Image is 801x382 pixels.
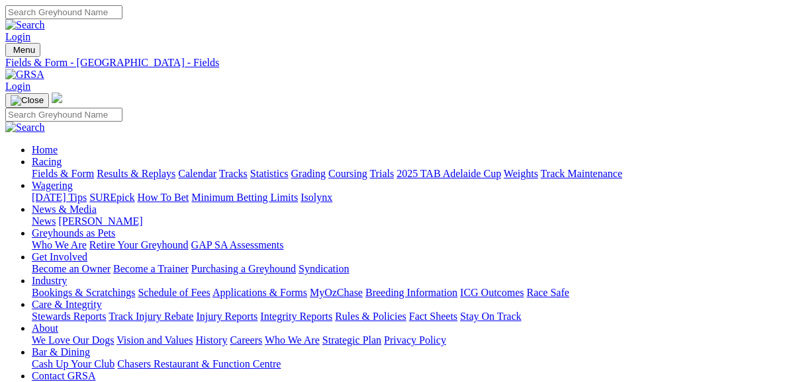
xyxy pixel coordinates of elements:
a: Industry [32,275,67,286]
a: Fact Sheets [409,311,457,322]
a: Stay On Track [460,311,521,322]
a: Home [32,144,58,155]
a: ICG Outcomes [460,287,524,298]
a: Race Safe [526,287,569,298]
a: Vision and Values [117,334,193,346]
a: Minimum Betting Limits [191,192,298,203]
a: Fields & Form [32,168,94,179]
a: Purchasing a Greyhound [191,263,296,274]
a: Syndication [299,263,349,274]
a: Rules & Policies [335,311,406,322]
div: News & Media [32,215,796,227]
a: Breeding Information [365,287,457,298]
img: Close [11,95,44,106]
a: News & Media [32,204,97,215]
a: Weights [504,168,538,179]
span: Menu [13,45,35,55]
a: Chasers Restaurant & Function Centre [117,358,281,369]
a: Become a Trainer [113,263,189,274]
a: GAP SA Assessments [191,239,284,250]
a: Schedule of Fees [138,287,210,298]
img: Search [5,122,45,134]
a: History [195,334,227,346]
div: Greyhounds as Pets [32,239,796,251]
button: Toggle navigation [5,43,40,57]
div: Bar & Dining [32,358,796,370]
a: Contact GRSA [32,370,95,381]
a: 2025 TAB Adelaide Cup [397,168,501,179]
a: Track Maintenance [541,168,622,179]
input: Search [5,108,122,122]
a: Bar & Dining [32,346,90,358]
div: Wagering [32,192,796,204]
a: Racing [32,156,62,167]
a: Trials [369,168,394,179]
a: Statistics [250,168,289,179]
a: Isolynx [301,192,332,203]
a: Fields & Form - [GEOGRAPHIC_DATA] - Fields [5,57,796,69]
a: [PERSON_NAME] [58,215,142,227]
a: Strategic Plan [322,334,381,346]
a: Care & Integrity [32,299,102,310]
a: Stewards Reports [32,311,106,322]
a: Applications & Forms [212,287,307,298]
a: Retire Your Greyhound [89,239,189,250]
a: Tracks [219,168,248,179]
a: Bookings & Scratchings [32,287,135,298]
a: MyOzChase [310,287,363,298]
img: Search [5,19,45,31]
a: Privacy Policy [384,334,446,346]
a: Who We Are [32,239,87,250]
a: Wagering [32,180,73,191]
a: Calendar [178,168,216,179]
a: Injury Reports [196,311,258,322]
button: Toggle navigation [5,93,49,108]
a: Results & Replays [97,168,175,179]
div: Industry [32,287,796,299]
a: Who We Are [265,334,320,346]
a: [DATE] Tips [32,192,87,203]
a: We Love Our Dogs [32,334,114,346]
div: Get Involved [32,263,796,275]
a: News [32,215,56,227]
a: Grading [291,168,326,179]
a: Greyhounds as Pets [32,227,115,239]
img: GRSA [5,69,44,81]
a: How To Bet [138,192,189,203]
a: About [32,323,58,334]
a: Track Injury Rebate [109,311,193,322]
a: Coursing [328,168,367,179]
a: Careers [230,334,262,346]
a: Integrity Reports [260,311,332,322]
a: SUREpick [89,192,134,203]
a: Login [5,81,30,92]
div: Care & Integrity [32,311,796,323]
img: logo-grsa-white.png [52,93,62,103]
a: Get Involved [32,251,87,262]
a: Cash Up Your Club [32,358,115,369]
input: Search [5,5,122,19]
a: Login [5,31,30,42]
div: About [32,334,796,346]
a: Become an Owner [32,263,111,274]
div: Racing [32,168,796,180]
